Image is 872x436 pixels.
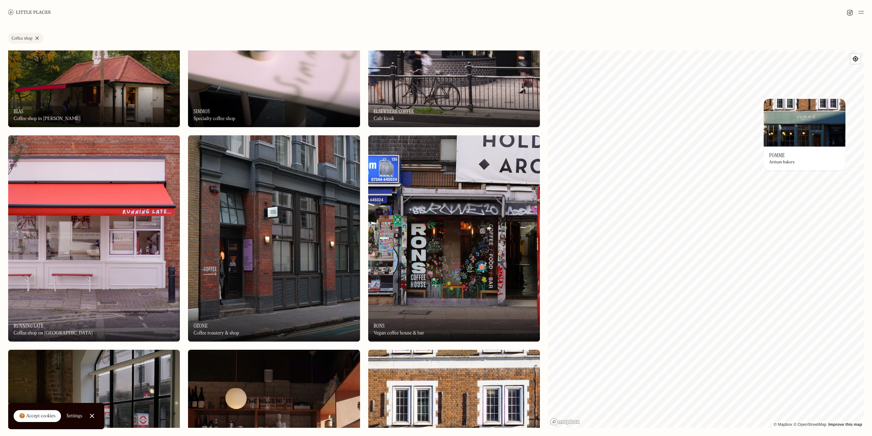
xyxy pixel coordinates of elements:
[828,422,862,427] a: Improve this map
[793,422,826,427] a: OpenStreetMap
[548,50,864,428] canvas: Map
[374,116,394,122] div: Cafe kiosk
[19,413,56,420] div: 🍪 Accept cookies
[14,116,80,122] div: Coffee shop in [PERSON_NAME]
[85,409,99,423] a: Close Cookie Popup
[193,116,235,122] div: Specialty coffee shop
[8,135,180,342] a: Running LateRunning LateRunning LateCoffee shop on [GEOGRAPHIC_DATA]
[374,322,385,329] h3: Rons
[368,135,540,342] img: Rons
[12,36,32,41] div: Coffee shop
[764,99,845,170] a: PommePommePommeArtisan bakery
[193,108,210,115] h3: Simmos
[769,152,785,159] h3: Pomme
[851,54,860,64] button: Find my location
[368,135,540,342] a: RonsRonsRonsVegan coffee house & bar
[193,322,207,329] h3: Ozone
[764,99,845,147] img: Pomme
[374,108,414,115] h3: Elsewhere Coffee
[193,330,239,336] div: Coffee roastery & shop
[14,108,24,115] h3: Blas
[14,410,61,422] a: 🍪 Accept cookies
[188,135,360,342] a: OzoneOzoneOzoneCoffee roastery & shop
[769,160,795,165] div: Artisan bakery
[14,330,93,336] div: Coffee shop on [GEOGRAPHIC_DATA]
[66,408,82,424] a: Settings
[66,414,82,418] div: Settings
[14,322,44,329] h3: Running Late
[774,422,792,427] a: Mapbox
[188,135,360,342] img: Ozone
[374,330,424,336] div: Vegan coffee house & bar
[8,33,43,44] a: Coffee shop
[550,418,580,426] a: Mapbox homepage
[8,135,180,342] img: Running Late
